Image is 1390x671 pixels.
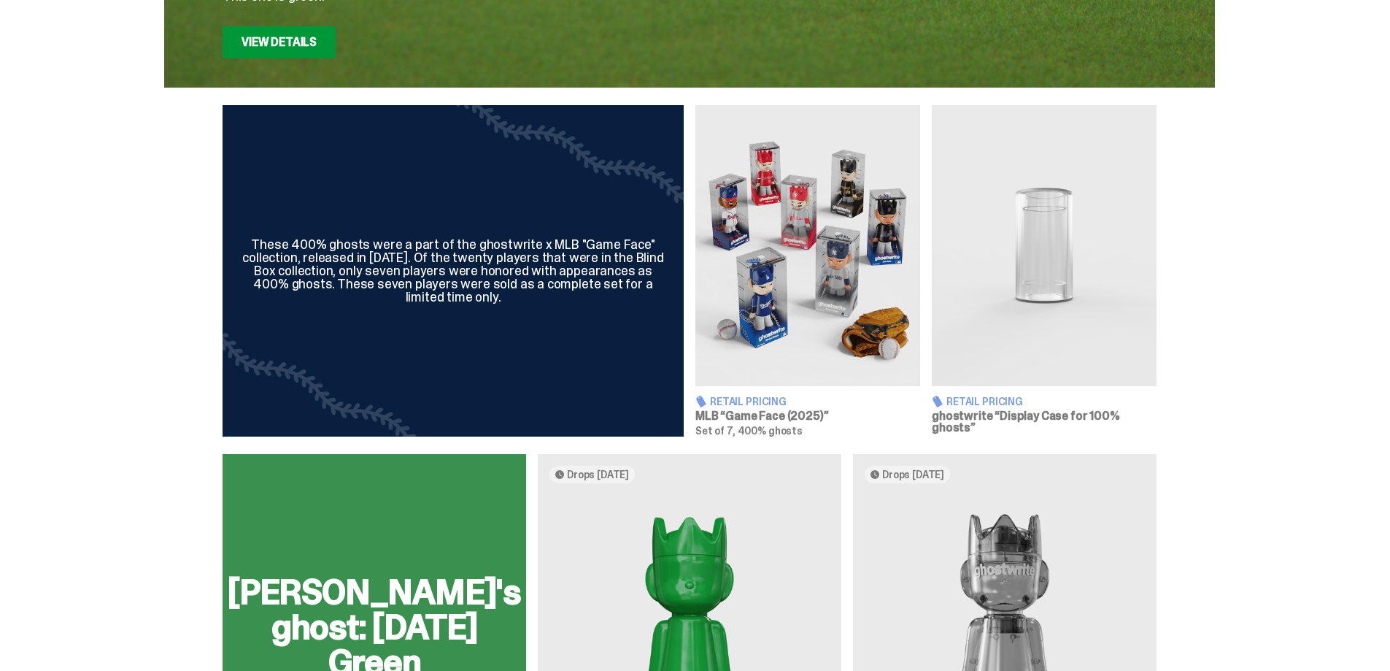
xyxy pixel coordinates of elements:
[710,396,787,407] span: Retail Pricing
[946,396,1023,407] span: Retail Pricing
[695,105,920,386] img: Game Face (2025)
[932,105,1157,437] a: Display Case for 100% ghosts Retail Pricing
[695,410,920,422] h3: MLB “Game Face (2025)”
[932,105,1157,386] img: Display Case for 100% ghosts
[882,469,944,480] span: Drops [DATE]
[695,424,803,437] span: Set of 7, 400% ghosts
[223,26,336,58] a: View Details
[567,469,629,480] span: Drops [DATE]
[932,410,1157,434] h3: ghostwrite “Display Case for 100% ghosts”
[695,105,920,437] a: Game Face (2025) Retail Pricing
[240,238,666,304] div: These 400% ghosts were a part of the ghostwrite x MLB "Game Face" collection, released in [DATE]....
